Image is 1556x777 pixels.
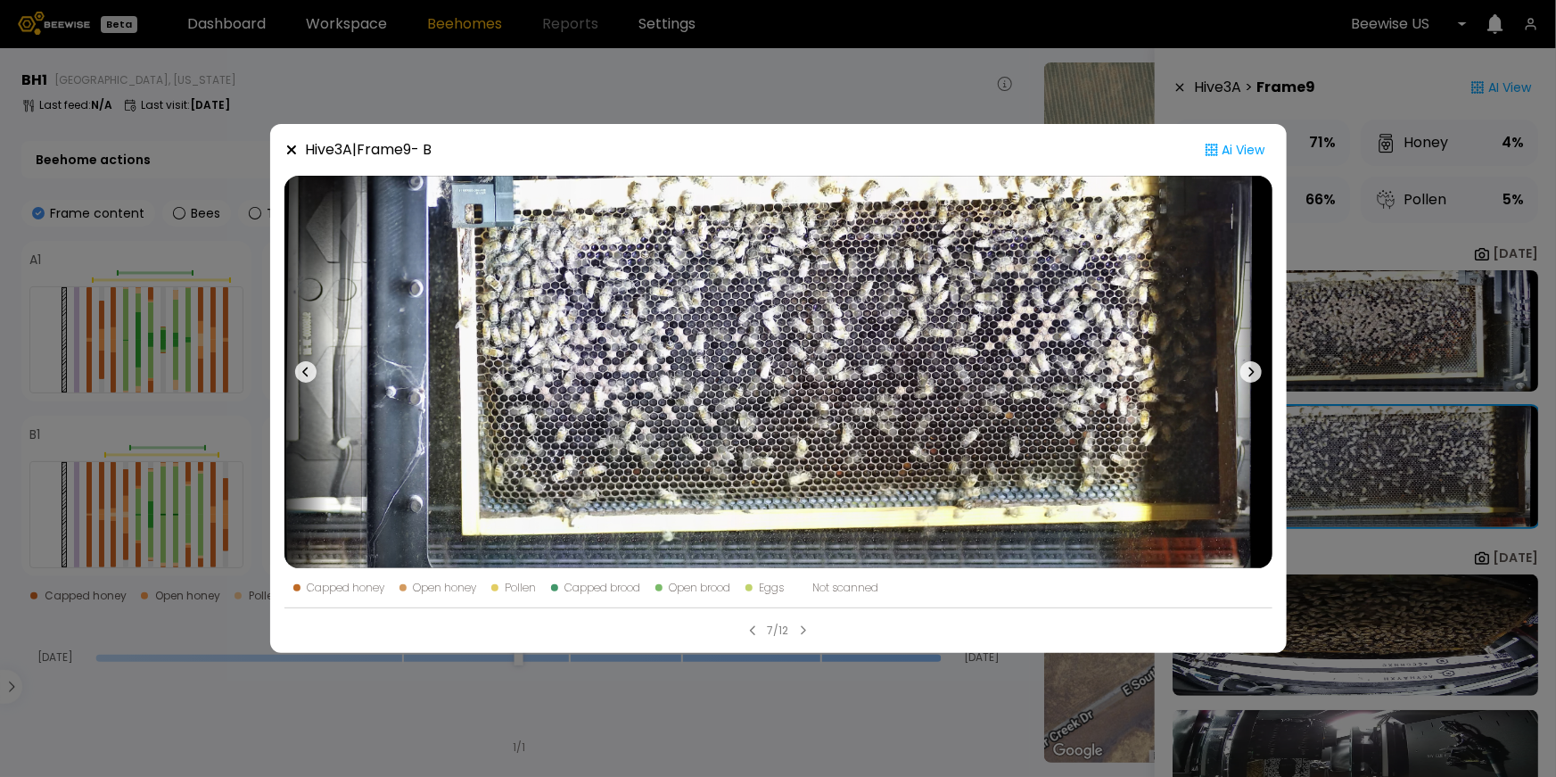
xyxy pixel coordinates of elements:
[1198,138,1272,161] div: Ai View
[768,623,789,639] div: 7/12
[506,583,537,593] div: Pollen
[358,139,412,160] strong: Frame 9
[813,583,879,593] div: Not scanned
[306,139,432,161] div: Hive 3 A |
[412,139,432,160] span: - B
[565,583,641,593] div: Capped brood
[670,583,731,593] div: Open brood
[414,583,477,593] div: Open honey
[308,583,385,593] div: Capped honey
[284,176,1272,568] img: 20250722_124751-a-1822.19-back-10236-ACCCHNNA.jpg
[760,583,785,593] div: Eggs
